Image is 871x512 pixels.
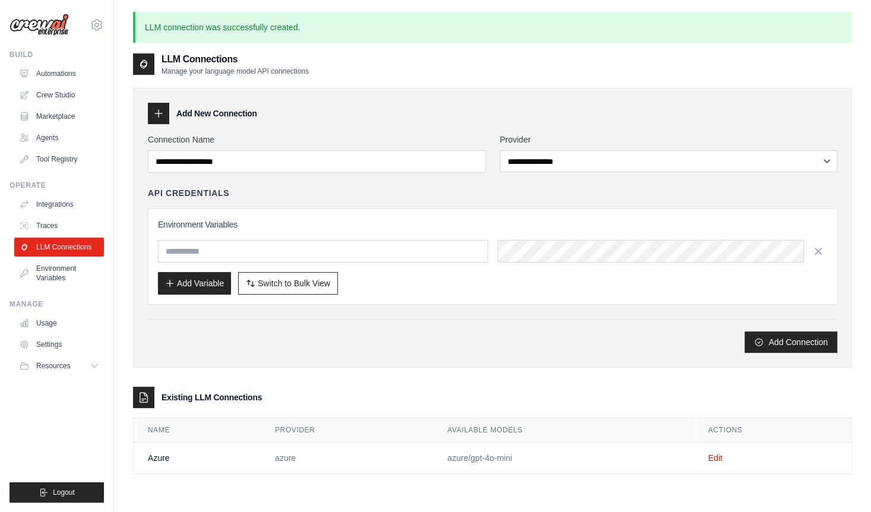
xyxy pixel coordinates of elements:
button: Add Connection [745,331,837,353]
h3: Environment Variables [158,219,827,230]
td: azure/gpt-4o-mini [433,443,693,474]
a: Environment Variables [14,259,104,287]
td: azure [261,443,433,474]
th: Provider [261,418,433,443]
h2: LLM Connections [161,52,309,67]
div: Manage [9,299,104,309]
img: Logo [9,14,69,36]
th: Available Models [433,418,693,443]
h4: API Credentials [148,187,229,199]
a: Automations [14,64,104,83]
h3: Existing LLM Connections [161,391,262,403]
a: Agents [14,128,104,147]
h3: Add New Connection [176,108,257,119]
span: Resources [36,361,70,371]
button: Logout [9,482,104,502]
a: Edit [708,453,722,463]
label: Provider [500,134,838,146]
a: Settings [14,335,104,354]
td: Azure [134,443,261,474]
th: Name [134,418,261,443]
button: Resources [14,356,104,375]
th: Actions [693,418,851,443]
span: Logout [53,488,75,497]
p: LLM connection was successfully created. [133,12,852,43]
a: Marketplace [14,107,104,126]
a: LLM Connections [14,238,104,257]
label: Connection Name [148,134,486,146]
button: Add Variable [158,272,231,295]
a: Usage [14,314,104,333]
a: Tool Registry [14,150,104,169]
p: Manage your language model API connections [161,67,309,76]
a: Traces [14,216,104,235]
button: Switch to Bulk View [238,272,338,295]
div: Operate [9,181,104,190]
div: Build [9,50,104,59]
a: Integrations [14,195,104,214]
a: Crew Studio [14,86,104,105]
span: Switch to Bulk View [258,277,330,289]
